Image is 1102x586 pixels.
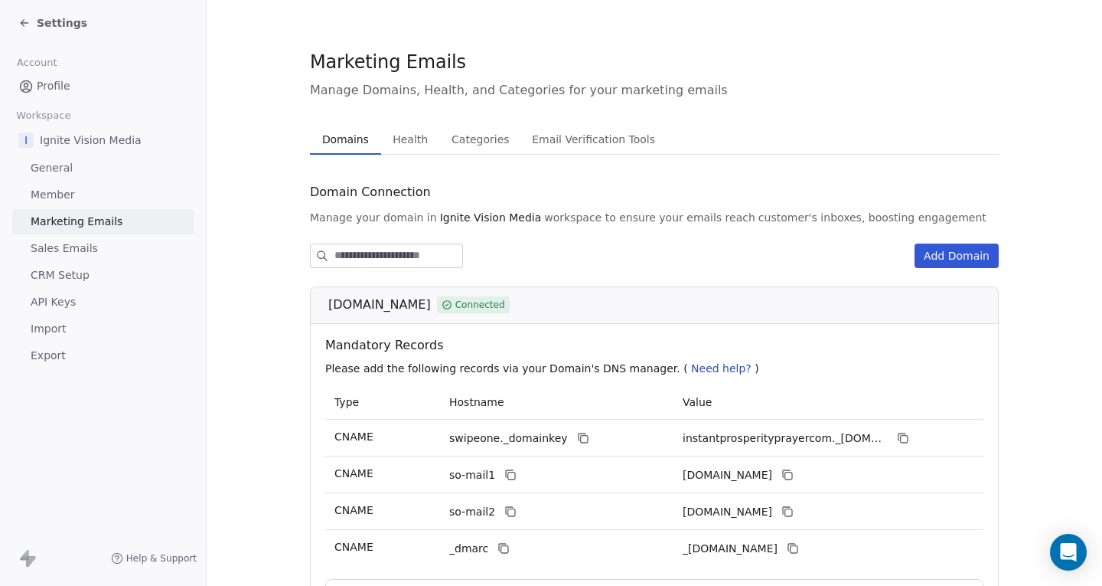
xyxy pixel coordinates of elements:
[310,183,431,201] span: Domain Connection
[328,296,431,314] span: [DOMAIN_NAME]
[334,394,431,411] p: Type
[544,210,755,225] span: workspace to ensure your emails reach
[310,81,999,100] span: Manage Domains, Health, and Categories for your marketing emails
[12,343,194,368] a: Export
[334,504,373,516] span: CNAME
[334,430,373,443] span: CNAME
[18,15,87,31] a: Settings
[12,156,194,181] a: General
[449,541,488,557] span: _dmarc
[449,467,495,483] span: so-mail1
[31,267,90,283] span: CRM Setup
[683,396,712,408] span: Value
[915,244,999,268] button: Add Domain
[31,241,98,257] span: Sales Emails
[325,336,990,355] span: Mandatory Records
[334,541,373,553] span: CNAME
[31,294,76,310] span: API Keys
[758,210,986,225] span: customer's inboxes, boosting engagement
[334,467,373,480] span: CNAME
[691,362,752,375] span: Need help?
[40,133,142,148] span: Ignite Vision Media
[440,210,542,225] span: Ignite Vision Media
[386,129,434,150] span: Health
[683,541,778,557] span: _dmarc.swipeone.email
[12,316,194,342] a: Import
[310,51,466,74] span: Marketing Emails
[37,15,87,31] span: Settings
[526,129,661,150] span: Email Verification Tools
[449,396,504,408] span: Hostname
[10,51,64,74] span: Account
[12,182,194,208] a: Member
[445,129,515,150] span: Categories
[449,430,568,447] span: swipeone._domainkey
[12,290,194,315] a: API Keys
[683,467,772,483] span: instantprosperityprayercom1.swipeone.email
[683,504,772,520] span: instantprosperityprayercom2.swipeone.email
[31,348,66,364] span: Export
[31,214,122,230] span: Marketing Emails
[31,160,73,176] span: General
[325,361,990,376] p: Please add the following records via your Domain's DNS manager. ( )
[12,209,194,234] a: Marketing Emails
[455,298,505,312] span: Connected
[1050,534,1087,571] div: Open Intercom Messenger
[12,74,194,99] a: Profile
[449,504,495,520] span: so-mail2
[683,430,888,447] span: instantprosperityprayercom._domainkey.swipeone.email
[310,210,437,225] span: Manage your domain in
[12,263,194,288] a: CRM Setup
[111,552,197,565] a: Help & Support
[18,133,34,148] span: I
[31,321,66,337] span: Import
[12,236,194,261] a: Sales Emails
[126,552,197,565] span: Help & Support
[31,187,75,203] span: Member
[37,78,70,94] span: Profile
[316,129,375,150] span: Domains
[10,104,77,127] span: Workspace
